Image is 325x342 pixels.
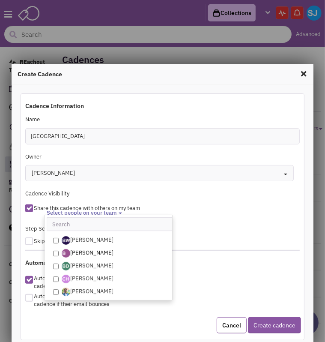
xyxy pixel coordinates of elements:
[45,285,172,297] label: [PERSON_NAME]
[45,233,172,246] label: [PERSON_NAME]
[62,249,70,258] img: _7Vcn68VvEuRpOsFGPf0pg.png
[248,317,301,333] button: Create cadence
[53,289,59,295] input: [PERSON_NAME]
[25,116,40,124] label: Name
[34,275,130,282] span: Automatically remove people from this
[18,70,308,78] h4: Create Cadence
[25,225,62,233] label: Step Schedule
[25,102,84,110] span: Cadence Information
[45,259,172,272] label: [PERSON_NAME]
[25,128,300,144] input: Type something here...
[62,275,70,283] img: kcP6dnMC3UaeMqgAzfdhLA.png
[45,297,172,310] label: [PERSON_NAME]
[53,251,59,256] input: [PERSON_NAME]
[217,317,247,333] a: Cancel
[47,210,116,217] span: Select people on your team
[34,237,72,245] span: Skip Weekends
[44,212,125,215] button: Select people on your team
[34,293,130,300] span: Automatically remove people from this
[25,259,60,267] span: Automations
[34,282,134,290] span: cadence if they reply to one of my emails
[25,165,294,181] button: [PERSON_NAME]
[62,236,70,245] img: rrjY6-NoO0W-qqM34fZ67g.png
[32,169,75,177] div: [PERSON_NAME]
[47,217,174,231] input: Search
[45,272,172,285] label: [PERSON_NAME]
[53,264,59,269] input: [PERSON_NAME]
[62,262,70,270] img: PzP0xqEfQkqbRaytsv-HAQ.png
[53,276,59,282] input: [PERSON_NAME]
[53,238,59,243] input: [PERSON_NAME]
[45,246,172,259] label: [PERSON_NAME]
[62,288,70,296] img: W7vr0x00b0GZC0PPbilSCg.png
[34,300,110,308] span: cadence if their email bounces
[25,153,42,161] label: Owner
